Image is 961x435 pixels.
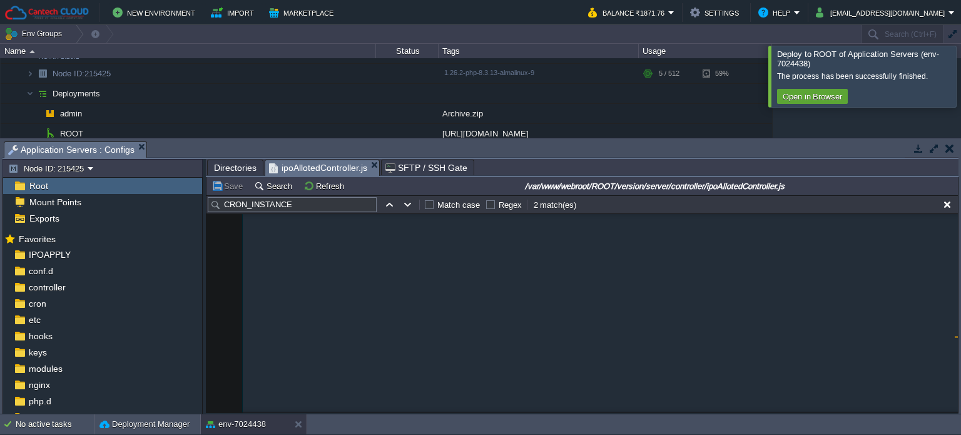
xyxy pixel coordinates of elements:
a: Node ID:215425 [51,68,113,79]
button: [EMAIL_ADDRESS][DOMAIN_NAME] [816,5,948,20]
a: Exports [27,213,61,224]
img: Cantech Cloud [4,5,89,21]
div: No active tasks [16,414,94,434]
li: /var/www/webroot/ROOT/version/server/controller/ipoAllotedController.js [265,160,380,175]
button: New Environment [113,5,199,20]
span: Favorites [16,233,58,245]
div: Archive.zip [439,104,639,123]
div: Status [377,44,438,58]
a: etc [26,314,43,325]
button: Settings [690,5,743,20]
a: modules [26,363,64,374]
a: IPOAPPLY [26,249,73,260]
img: AMDAwAAAACH5BAEAAAAALAAAAAABAAEAAAICRAEAOw== [34,64,51,83]
span: 215425 [51,68,113,79]
label: Regex [499,200,522,210]
button: Save [211,180,247,192]
a: nginx [26,379,52,391]
img: AMDAwAAAACH5BAEAAAAALAAAAAABAAEAAAICRAEAOw== [34,84,51,103]
a: vcs [26,412,44,423]
button: Refresh [303,180,348,192]
div: Name [1,44,375,58]
img: AMDAwAAAACH5BAEAAAAALAAAAAABAAEAAAICRAEAOw== [34,104,41,123]
a: hooks [26,330,54,342]
button: Marketplace [269,5,337,20]
div: 59% [703,64,743,83]
button: Help [758,5,794,20]
a: Deployments [51,88,102,99]
img: AMDAwAAAACH5BAEAAAAALAAAAAABAAEAAAICRAEAOw== [41,104,59,123]
a: Mount Points [27,197,83,208]
div: Tags [439,44,638,58]
span: Directories [214,160,257,175]
span: 1.26.2-php-8.3.13-almalinux-9 [444,69,534,76]
button: Node ID: 215425 [8,163,88,174]
button: Open in Browser [779,91,846,102]
button: env-7024438 [206,418,266,431]
img: AMDAwAAAACH5BAEAAAAALAAAAAABAAEAAAICRAEAOw== [34,124,41,143]
a: Root [27,180,50,192]
span: Node ID: [53,69,84,78]
img: AMDAwAAAACH5BAEAAAAALAAAAAABAAEAAAICRAEAOw== [41,124,59,143]
img: AMDAwAAAACH5BAEAAAAALAAAAAABAAEAAAICRAEAOw== [26,84,34,103]
div: Usage [639,44,771,58]
a: keys [26,347,49,358]
a: conf.d [26,265,55,277]
button: Balance ₹1871.76 [588,5,668,20]
div: 5 / 512 [659,64,679,83]
button: Deployment Manager [99,418,190,431]
a: Favorites [16,234,58,244]
div: The process has been successfully finished. [777,71,953,81]
a: cron [26,298,48,309]
a: php.d [26,396,53,407]
a: admin [59,108,84,119]
img: AMDAwAAAACH5BAEAAAAALAAAAAABAAEAAAICRAEAOw== [26,64,34,83]
button: Import [211,5,258,20]
a: controller [26,282,68,293]
button: Search [254,180,296,192]
a: ROOT [59,128,85,139]
span: Application Servers : Configs [8,142,135,158]
div: 2 match(es) [532,199,578,211]
span: ipoAllotedController.js [269,160,367,176]
div: [URL][DOMAIN_NAME] [439,124,639,143]
button: Env Groups [4,25,66,43]
label: Match case [437,200,480,210]
span: SFTP / SSH Gate [385,160,467,175]
img: AMDAwAAAACH5BAEAAAAALAAAAAABAAEAAAICRAEAOw== [29,50,35,53]
span: Deploy to ROOT of Application Servers (env-7024438) [777,49,939,68]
